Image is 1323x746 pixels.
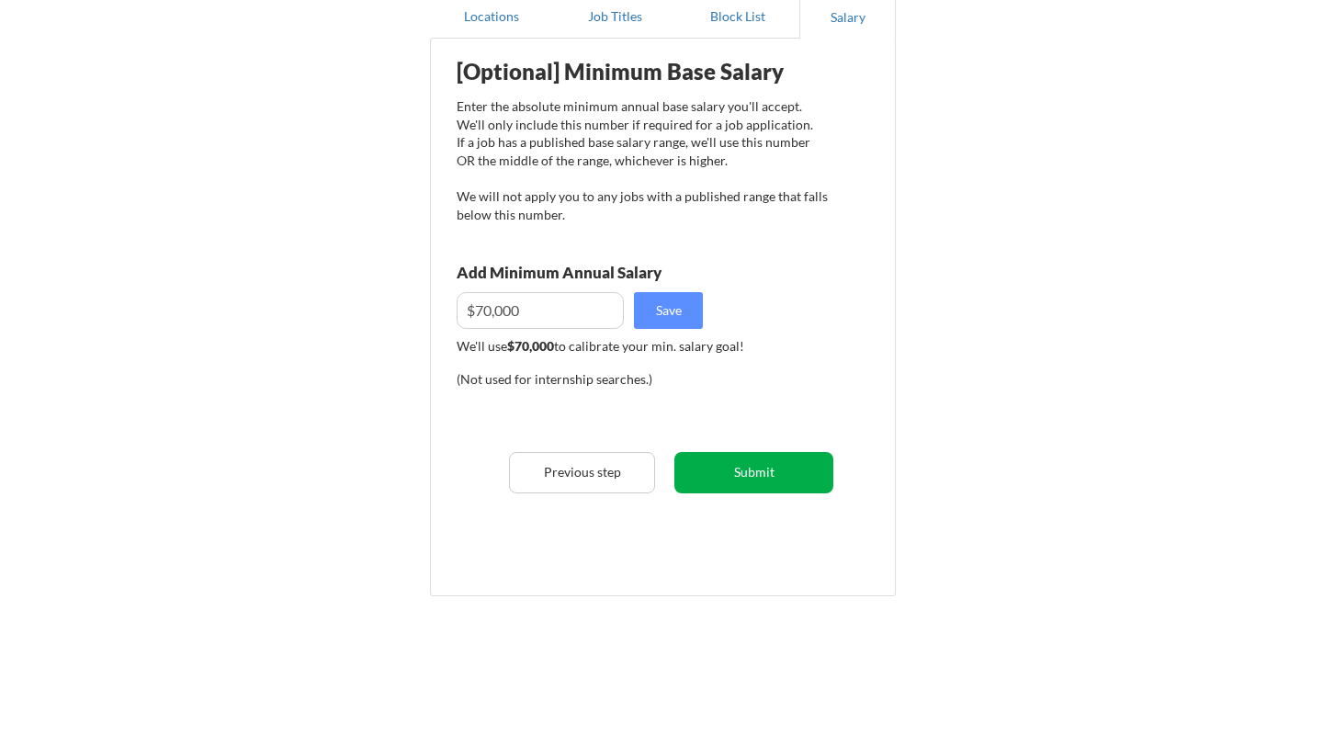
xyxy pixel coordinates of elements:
[457,337,828,356] div: We'll use to calibrate your min. salary goal!
[509,452,655,493] button: Previous step
[507,338,554,354] strong: $70,000
[457,97,828,223] div: Enter the absolute minimum annual base salary you'll accept. We'll only include this number if re...
[457,61,828,83] div: [Optional] Minimum Base Salary
[457,265,743,280] div: Add Minimum Annual Salary
[457,370,706,389] div: (Not used for internship searches.)
[457,292,624,329] input: E.g. $100,000
[674,452,833,493] button: Submit
[634,292,703,329] button: Save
